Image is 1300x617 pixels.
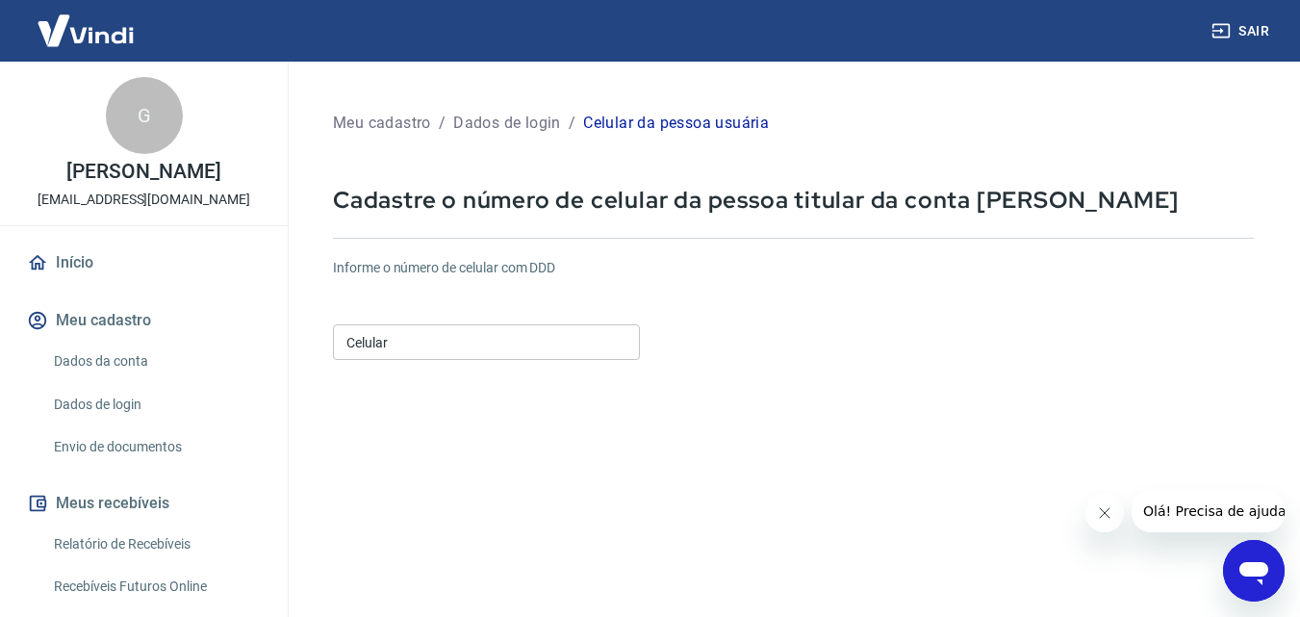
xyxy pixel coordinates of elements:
p: / [569,112,575,135]
a: Recebíveis Futuros Online [46,567,265,606]
a: Início [23,242,265,284]
span: Olá! Precisa de ajuda? [12,13,162,29]
p: [PERSON_NAME] [66,162,220,182]
p: Celular da pessoa usuária [583,112,769,135]
img: Vindi [23,1,148,60]
button: Sair [1208,13,1277,49]
a: Dados da conta [46,342,265,381]
a: Dados de login [46,385,265,424]
button: Meu cadastro [23,299,265,342]
p: Cadastre o número de celular da pessoa titular da conta [PERSON_NAME] [333,185,1254,215]
a: Envio de documentos [46,427,265,467]
div: G [106,77,183,154]
p: / [439,112,446,135]
p: Dados de login [453,112,561,135]
iframe: Botón para iniciar la ventana de mensajería [1223,540,1285,602]
iframe: Cerrar mensaje [1085,494,1124,532]
button: Meus recebíveis [23,482,265,525]
h6: Informe o número de celular com DDD [333,258,1254,278]
iframe: Mensaje de la compañía [1132,490,1285,532]
p: [EMAIL_ADDRESS][DOMAIN_NAME] [38,190,250,210]
p: Meu cadastro [333,112,431,135]
a: Relatório de Recebíveis [46,525,265,564]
